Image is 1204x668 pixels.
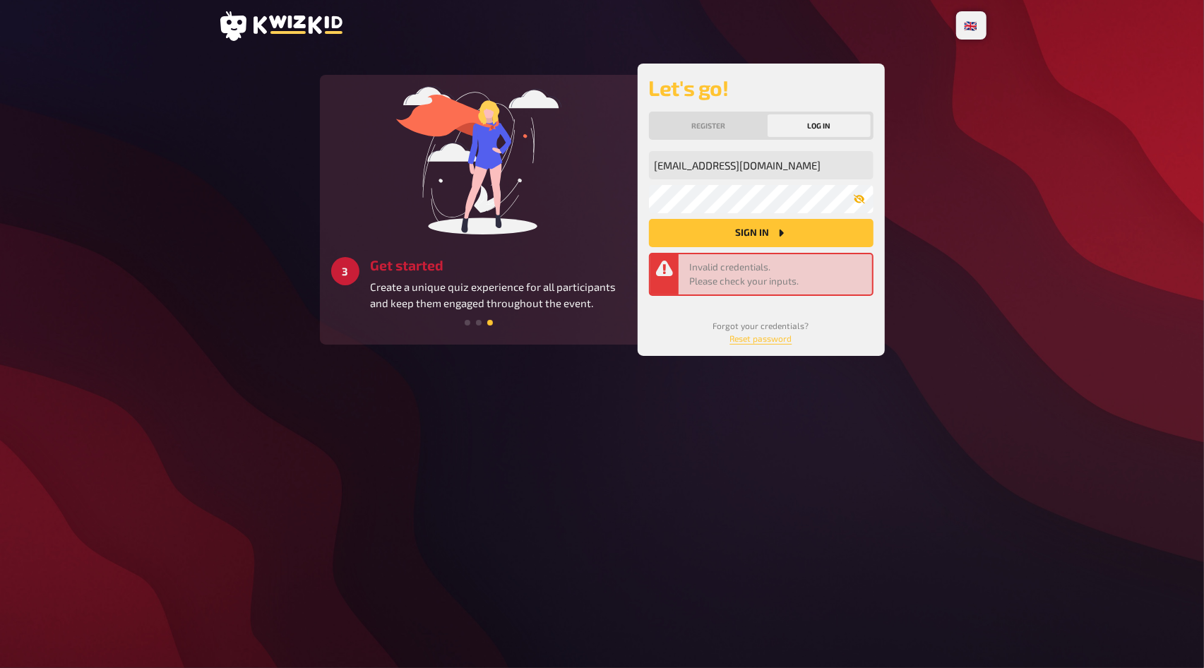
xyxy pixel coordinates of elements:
[373,86,585,234] img: start
[730,333,792,343] a: Reset password
[649,151,874,179] input: My email address
[768,114,871,137] button: Log in
[649,219,874,247] button: Sign in
[331,257,359,285] div: 3
[959,14,984,37] li: 🇬🇧
[652,114,765,137] button: Register
[371,279,626,311] p: Create a unique quiz experience for all participants and keep them engaged throughout the event.
[371,257,626,273] h3: Get started
[690,260,866,289] div: Invalid credentials. Please check your inputs.
[713,321,809,344] small: Forgot your credentials?
[649,75,874,100] h2: Let's go!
